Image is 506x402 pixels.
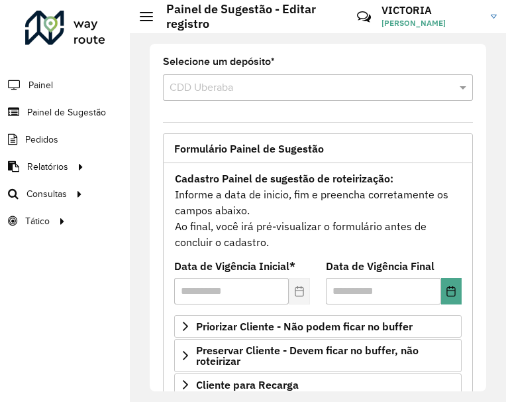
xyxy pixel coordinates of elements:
[174,170,462,251] div: Informe a data de inicio, fim e preencha corretamente os campos abaixo. Ao final, você irá pré-vi...
[153,2,346,31] h2: Painel de Sugestão - Editar registro
[174,339,462,372] a: Preservar Cliente - Devem ficar no buffer, não roteirizar
[196,379,299,390] span: Cliente para Recarga
[28,78,53,92] span: Painel
[196,321,413,332] span: Priorizar Cliente - Não podem ficar no buffer
[25,214,50,228] span: Tático
[163,54,275,70] label: Selecione um depósito
[175,172,393,185] strong: Cadastro Painel de sugestão de roteirização:
[350,3,378,31] a: Contato Rápido
[27,105,106,119] span: Painel de Sugestão
[25,133,58,147] span: Pedidos
[381,4,481,17] h3: VICTORIA
[441,278,462,304] button: Choose Date
[381,17,481,29] span: [PERSON_NAME]
[174,143,324,154] span: Formulário Painel de Sugestão
[27,160,68,174] span: Relatórios
[174,315,462,338] a: Priorizar Cliente - Não podem ficar no buffer
[174,258,295,274] label: Data de Vigência Inicial
[26,187,67,201] span: Consultas
[196,345,456,366] span: Preservar Cliente - Devem ficar no buffer, não roteirizar
[174,373,462,396] a: Cliente para Recarga
[326,258,434,274] label: Data de Vigência Final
